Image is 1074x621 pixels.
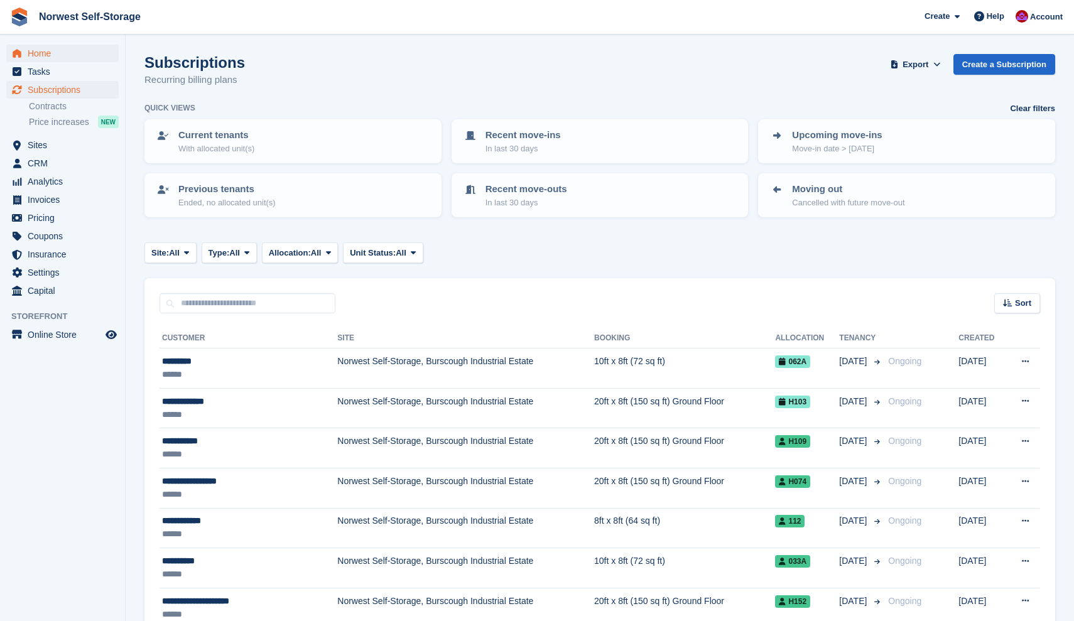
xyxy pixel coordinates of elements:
[34,6,146,27] a: Norwest Self-Storage
[28,45,103,62] span: Home
[178,128,254,143] p: Current tenants
[269,247,311,259] span: Allocation:
[29,100,119,112] a: Contracts
[759,175,1054,216] a: Moving out Cancelled with future move-out
[343,242,423,263] button: Unit Status: All
[958,468,1006,508] td: [DATE]
[485,182,567,197] p: Recent move-outs
[6,282,119,300] a: menu
[6,136,119,154] a: menu
[350,247,396,259] span: Unit Status:
[958,548,1006,588] td: [DATE]
[6,45,119,62] a: menu
[839,595,869,608] span: [DATE]
[6,154,119,172] a: menu
[775,475,810,488] span: H074
[229,247,240,259] span: All
[839,355,869,368] span: [DATE]
[958,508,1006,548] td: [DATE]
[178,182,276,197] p: Previous tenants
[775,355,810,368] span: 062a
[262,242,339,263] button: Allocation: All
[759,121,1054,162] a: Upcoming move-ins Move-in date > [DATE]
[958,348,1006,389] td: [DATE]
[925,10,950,23] span: Create
[28,154,103,172] span: CRM
[903,58,928,71] span: Export
[485,143,561,155] p: In last 30 days
[839,328,883,348] th: Tenancy
[6,209,119,227] a: menu
[888,396,921,406] span: Ongoing
[888,476,921,486] span: Ongoing
[28,264,103,281] span: Settings
[6,326,119,343] a: menu
[6,63,119,80] a: menu
[594,328,775,348] th: Booking
[337,328,594,348] th: Site
[28,136,103,154] span: Sites
[98,116,119,128] div: NEW
[594,468,775,508] td: 20ft x 8ft (150 sq ft) Ground Floor
[958,428,1006,468] td: [DATE]
[987,10,1004,23] span: Help
[160,328,337,348] th: Customer
[839,475,869,488] span: [DATE]
[151,247,169,259] span: Site:
[775,396,810,408] span: H103
[28,227,103,245] span: Coupons
[594,508,775,548] td: 8ft x 8ft (64 sq ft)
[28,81,103,99] span: Subscriptions
[169,247,180,259] span: All
[888,596,921,606] span: Ongoing
[839,554,869,568] span: [DATE]
[178,143,254,155] p: With allocated unit(s)
[29,116,89,128] span: Price increases
[209,247,230,259] span: Type:
[178,197,276,209] p: Ended, no allocated unit(s)
[337,348,594,389] td: Norwest Self-Storage, Burscough Industrial Estate
[485,197,567,209] p: In last 30 days
[775,328,839,348] th: Allocation
[485,128,561,143] p: Recent move-ins
[337,388,594,428] td: Norwest Self-Storage, Burscough Industrial Estate
[337,508,594,548] td: Norwest Self-Storage, Burscough Industrial Estate
[6,246,119,263] a: menu
[337,468,594,508] td: Norwest Self-Storage, Burscough Industrial Estate
[594,428,775,468] td: 20ft x 8ft (150 sq ft) Ground Floor
[594,388,775,428] td: 20ft x 8ft (150 sq ft) Ground Floor
[594,348,775,389] td: 10ft x 8ft (72 sq ft)
[888,436,921,446] span: Ongoing
[104,327,119,342] a: Preview store
[792,197,904,209] p: Cancelled with future move-out
[958,328,1006,348] th: Created
[11,310,125,323] span: Storefront
[792,182,904,197] p: Moving out
[1016,10,1028,23] img: Daniel Grensinger
[144,102,195,114] h6: Quick views
[888,356,921,366] span: Ongoing
[953,54,1055,75] a: Create a Subscription
[337,548,594,588] td: Norwest Self-Storage, Burscough Industrial Estate
[839,514,869,527] span: [DATE]
[1015,297,1031,310] span: Sort
[453,121,747,162] a: Recent move-ins In last 30 days
[10,8,29,26] img: stora-icon-8386f47178a22dfd0bd8f6a31ec36ba5ce8667c1dd55bd0f319d3a0aa187defe.svg
[202,242,257,263] button: Type: All
[1010,102,1055,115] a: Clear filters
[28,191,103,208] span: Invoices
[888,54,943,75] button: Export
[792,143,882,155] p: Move-in date > [DATE]
[775,555,810,568] span: 033a
[6,173,119,190] a: menu
[28,326,103,343] span: Online Store
[28,282,103,300] span: Capital
[146,121,440,162] a: Current tenants With allocated unit(s)
[1030,11,1063,23] span: Account
[775,435,810,448] span: H109
[775,595,810,608] span: H152
[28,173,103,190] span: Analytics
[888,556,921,566] span: Ongoing
[146,175,440,216] a: Previous tenants Ended, no allocated unit(s)
[775,515,805,527] span: 112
